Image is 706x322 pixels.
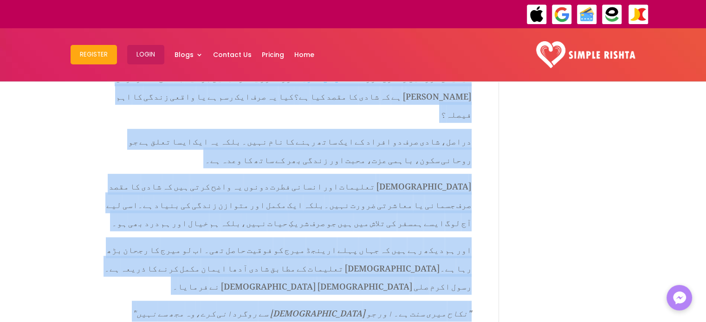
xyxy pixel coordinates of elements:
[196,84,207,105] span: یا
[190,174,243,195] span: یہ واضح کرتی
[377,192,413,213] span: معاشرتی
[116,84,131,105] span: اہم
[391,84,402,105] span: ہے
[391,237,407,258] span: ہیں
[670,289,689,307] img: Messenger
[344,256,455,277] span: ہے۔[DEMOGRAPHIC_DATA]
[127,31,164,79] a: Login
[123,192,138,213] span: اسی
[170,84,195,105] span: واقعی
[273,237,284,258] span: کو
[185,301,195,322] span: وہ
[324,192,329,213] span: ۔
[209,274,316,295] span: [DEMOGRAPHIC_DATA] نے
[217,301,258,322] span: روگردانی
[158,256,179,277] span: کرنے
[181,192,191,213] span: کی
[136,301,157,322] span: نہیں
[354,210,396,231] span: کی تلاش میں
[294,31,314,79] a: Home
[209,210,220,231] span: ہم
[201,256,227,277] span: ایمان
[602,4,622,25] img: EasyPaisa-icon
[138,192,143,213] span: ۔
[461,210,472,231] span: آج
[178,274,208,295] span: فرمایا
[414,192,424,213] span: یا
[445,210,460,231] span: لوگ
[162,174,173,195] span: کہ
[173,274,178,295] span: ۔
[195,301,201,322] span: ،
[175,31,203,79] a: Blogs
[551,4,572,25] img: GooglePay-icon
[241,210,246,231] span: ،
[201,301,216,322] span: کرے
[424,210,444,231] span: ایسے
[424,237,444,258] span: دیکھ
[132,84,142,105] span: کا
[468,301,472,322] span: "
[220,210,241,231] span: بلکہ
[267,210,288,231] span: حیات
[106,192,122,213] span: لیے
[576,4,597,25] img: Credit Cards
[259,301,447,322] span: میری سنت ہے۔ اور جو [DEMOGRAPHIC_DATA] سے
[213,31,252,79] a: Contact Us
[158,301,168,322] span: سے
[244,174,375,195] span: تعلیمات اور انسانی فطرت دونوں
[446,102,472,123] span: فیصلہ
[359,237,379,258] span: جہاں
[121,256,146,277] span: ذریعہ
[104,256,472,295] span: ہے۔ رسول اکرم
[447,301,468,322] span: نکاح
[116,65,472,105] span: نوجوان [PERSON_NAME]
[397,210,423,231] span: ہمسفر
[117,210,127,231] span: ہو
[306,237,337,258] span: ارینجڈ
[143,192,153,213] span: ہے
[109,174,472,213] span: کا مقصد صرف جسمانی
[380,84,390,105] span: کہ
[71,45,117,64] button: Register
[456,256,472,277] span: رہا
[380,237,390,258] span: کہ
[445,237,472,258] span: اور ہم
[628,4,649,25] img: JazzCash-icon
[299,84,309,105] span: ہے
[279,84,294,105] span: کیا
[169,301,184,322] span: مجھ
[329,192,376,213] span: ضرورت نہیں
[526,4,547,25] img: ApplePay-icon
[304,192,324,213] span: بلکہ
[174,174,189,195] span: ہیں
[414,274,429,295] span: صلی
[107,237,160,258] span: کا رجحان بڑھ
[143,84,169,105] span: زندگی
[408,237,423,258] span: رہے
[246,210,266,231] span: نہیں
[71,31,117,79] a: Register
[161,237,272,258] span: فوقیت حاصل تھی۔ اب لو میرج
[294,84,299,105] span: ؟
[154,192,180,213] span: بنیاد
[289,210,353,231] span: ہیں جو صرف شریکِ
[359,84,379,105] span: شادی
[133,301,136,322] span: "
[180,256,200,277] span: مکمل
[317,274,413,295] span: [DEMOGRAPHIC_DATA]
[376,174,472,195] span: [DEMOGRAPHIC_DATA]
[128,210,208,231] span: خیال اور ہم درد بھی
[337,237,358,258] span: پہلے
[310,84,358,105] span: کا مقصد کیا
[308,256,343,277] span: تعلیمات
[287,192,303,213] span: ایک
[207,84,278,105] span: یہ صرف ایک رسم ہے
[262,31,284,79] a: Pricing
[128,129,472,168] span: دراصل، شادی صرف دو افراد کے ایک ساتھ رہنے کا نام نہیں۔ بلکہ یہ ایک ایسا تعلق ہے جو روحانی سکون، ب...
[192,192,286,213] span: مکمل اور متوازن زندگی
[127,45,164,64] button: Login
[227,256,248,277] span: آدھا
[285,237,305,258] span: میرج
[441,102,446,123] span: ؟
